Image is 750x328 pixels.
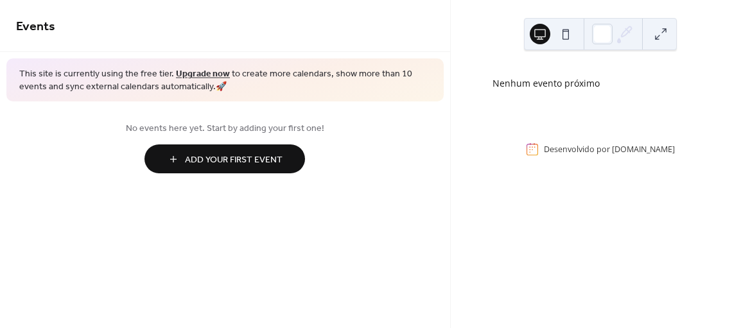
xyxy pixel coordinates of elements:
[16,14,55,39] span: Events
[544,144,675,155] div: Desenvolvido por
[612,144,675,155] a: [DOMAIN_NAME]
[493,76,708,90] div: Nenhum evento próximo
[16,144,434,173] a: Add Your First Event
[16,122,434,135] span: No events here yet. Start by adding your first one!
[185,153,283,167] span: Add Your First Event
[144,144,305,173] button: Add Your First Event
[19,68,431,93] span: This site is currently using the free tier. to create more calendars, show more than 10 events an...
[176,65,230,83] a: Upgrade now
